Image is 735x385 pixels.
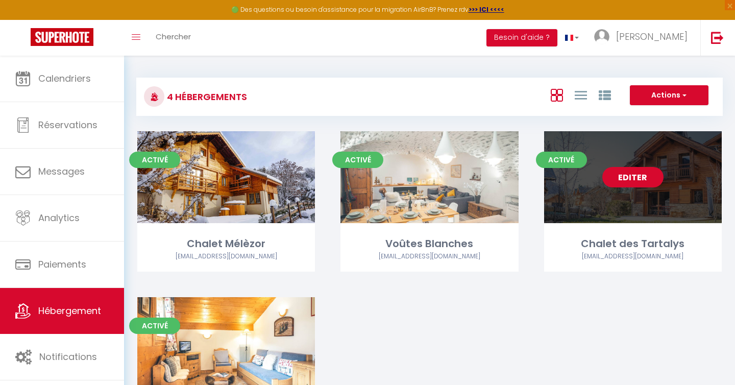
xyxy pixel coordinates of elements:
[602,167,664,187] a: Editer
[38,118,97,131] span: Réservations
[544,236,722,252] div: Chalet des Tartalys
[156,31,191,42] span: Chercher
[536,152,587,168] span: Activé
[340,252,518,261] div: Airbnb
[39,350,97,363] span: Notifications
[38,211,80,224] span: Analytics
[469,5,504,14] a: >>> ICI <<<<
[586,20,700,56] a: ... [PERSON_NAME]
[137,236,315,252] div: Chalet Mélèzor
[137,252,315,261] div: Airbnb
[148,20,199,56] a: Chercher
[38,165,85,178] span: Messages
[594,29,609,44] img: ...
[616,30,688,43] span: [PERSON_NAME]
[340,236,518,252] div: Voûtes Blanches
[332,152,383,168] span: Activé
[129,152,180,168] span: Activé
[599,86,611,103] a: Vue par Groupe
[711,31,724,44] img: logout
[486,29,557,46] button: Besoin d'aide ?
[31,28,93,46] img: Super Booking
[630,85,708,106] button: Actions
[544,252,722,261] div: Airbnb
[164,85,247,108] h3: 4 Hébergements
[38,304,101,317] span: Hébergement
[129,318,180,334] span: Activé
[551,86,563,103] a: Vue en Box
[575,86,587,103] a: Vue en Liste
[38,258,86,271] span: Paiements
[38,72,91,85] span: Calendriers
